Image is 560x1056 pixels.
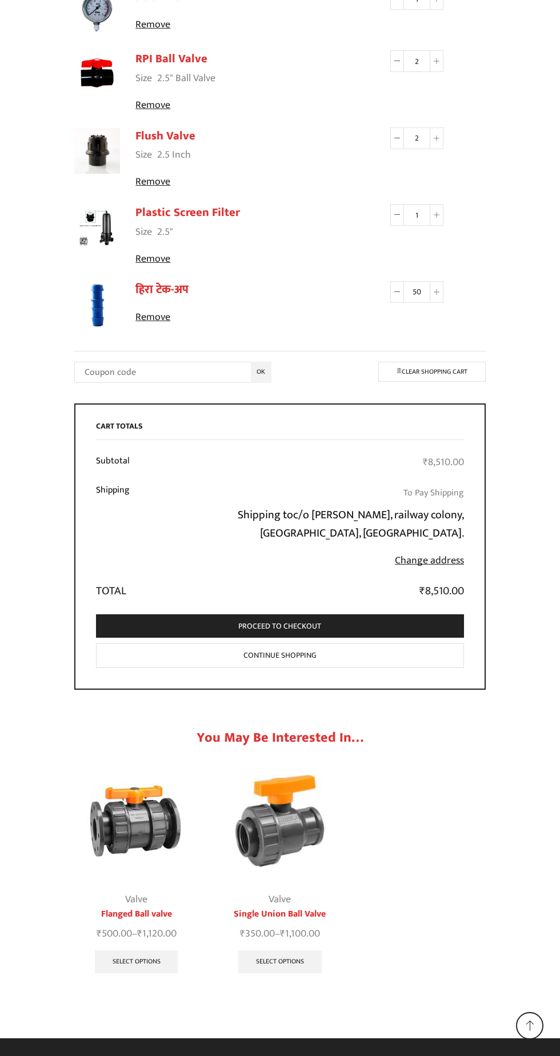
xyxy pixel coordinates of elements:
[143,506,464,542] p: Shipping to .
[74,907,198,921] a: Flanged Ball valve
[260,505,464,543] strong: c/o [PERSON_NAME], railway colony, [GEOGRAPHIC_DATA], [GEOGRAPHIC_DATA]
[251,362,271,383] input: OK
[135,126,195,146] a: Flush Valve
[157,225,173,240] p: 2.5"
[96,477,136,575] th: Shipping
[197,726,363,749] span: You may be interested in…
[135,49,207,69] a: RPI Ball Valve
[135,280,189,299] a: हिरा टेक-अप
[419,582,464,601] bdi: 8,510.00
[74,362,271,383] input: Coupon code
[423,454,428,471] span: ₹
[240,925,245,942] span: ₹
[211,753,349,981] div: 2 / 2
[419,582,425,601] span: ₹
[280,925,320,942] bdi: 1,100.00
[404,50,430,72] input: Product quantity
[135,71,152,86] dt: Size
[135,17,341,33] a: Remove
[135,98,341,113] a: Remove
[137,925,177,942] bdi: 1,120.00
[404,204,430,226] input: Product quantity
[96,422,464,440] h2: Cart totals
[74,128,120,174] img: Flush valve
[97,925,102,942] span: ₹
[74,282,120,328] img: Lateral-Joiner
[137,925,142,942] span: ₹
[218,907,342,921] a: Single Union Ball Valve
[238,950,322,973] a: Select options for “Single Union Ball Valve”
[96,614,464,638] a: Proceed to checkout
[74,759,198,883] img: Flanged Ball valve
[95,950,178,973] a: Select options for “Flanged Ball valve”
[67,753,205,981] div: 1 / 2
[135,174,341,190] a: Remove
[74,51,120,97] img: Flow Control Valve
[395,552,464,569] a: Change address
[74,926,198,942] span: –
[74,205,120,251] img: Plastic Screen Filter
[403,485,464,501] label: To Pay Shipping
[157,148,191,163] p: 2.5 Inch
[96,448,136,477] th: Subtotal
[218,926,342,942] span: –
[135,251,341,267] a: Remove
[280,925,285,942] span: ₹
[218,759,342,883] img: Single Union Ball Valve
[404,281,430,303] input: Product quantity
[96,575,136,600] th: Total
[157,71,215,86] p: 2.5" Ball Valve
[125,891,147,908] a: Valve
[240,925,275,942] bdi: 350.00
[135,310,341,325] a: Remove
[404,127,430,149] input: Product quantity
[96,643,464,668] a: Continue shopping
[423,454,464,471] bdi: 8,510.00
[378,362,486,382] a: Clear shopping cart
[97,925,132,942] bdi: 500.00
[135,203,240,222] a: Plastic Screen Filter
[135,225,152,240] dt: Size
[269,891,291,908] a: Valve
[135,147,152,163] dt: Size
